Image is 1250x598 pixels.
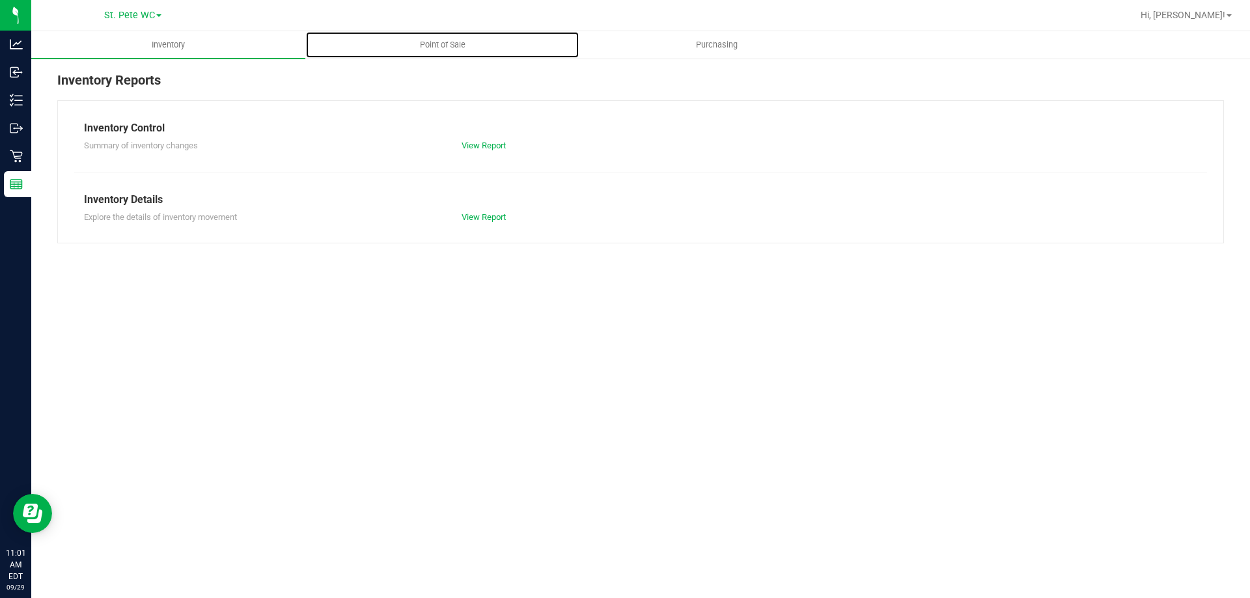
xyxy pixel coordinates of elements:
[104,10,155,21] span: St. Pete WC
[579,31,854,59] a: Purchasing
[10,66,23,79] inline-svg: Inbound
[1141,10,1225,20] span: Hi, [PERSON_NAME]!
[305,31,579,59] a: Point of Sale
[462,212,506,222] a: View Report
[84,192,1197,208] div: Inventory Details
[402,39,483,51] span: Point of Sale
[57,70,1224,100] div: Inventory Reports
[10,38,23,51] inline-svg: Analytics
[6,547,25,582] p: 11:01 AM EDT
[10,122,23,135] inline-svg: Outbound
[84,212,237,222] span: Explore the details of inventory movement
[31,31,305,59] a: Inventory
[10,150,23,163] inline-svg: Retail
[6,582,25,592] p: 09/29
[134,39,202,51] span: Inventory
[10,178,23,191] inline-svg: Reports
[84,141,198,150] span: Summary of inventory changes
[13,494,52,533] iframe: Resource center
[678,39,755,51] span: Purchasing
[84,120,1197,136] div: Inventory Control
[10,94,23,107] inline-svg: Inventory
[462,141,506,150] a: View Report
